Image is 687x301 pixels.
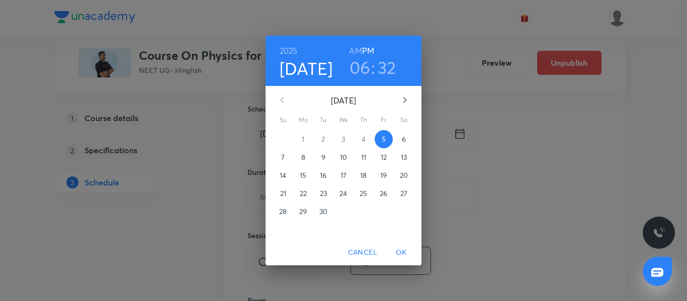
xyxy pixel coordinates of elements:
button: 16 [314,166,332,184]
p: 29 [299,207,307,217]
button: 6 [395,130,413,148]
p: 25 [360,188,367,198]
p: [DATE] [294,94,393,107]
button: Cancel [344,243,381,262]
h3: : [371,57,375,78]
span: Cancel [348,246,377,259]
button: 21 [274,184,292,203]
button: AM [349,44,362,58]
button: 5 [375,130,393,148]
span: Tu [314,115,332,125]
p: 22 [300,188,307,198]
button: [DATE] [280,58,333,79]
p: 19 [380,170,387,180]
p: 8 [301,152,305,162]
button: OK [385,243,417,262]
button: 26 [375,184,393,203]
button: 27 [395,184,413,203]
p: 17 [340,170,347,180]
button: 23 [314,184,332,203]
p: 20 [400,170,408,180]
span: We [334,115,353,125]
button: 8 [294,148,312,166]
button: 20 [395,166,413,184]
button: 25 [355,184,373,203]
span: Su [274,115,292,125]
p: 27 [400,188,407,198]
button: 30 [314,203,332,221]
span: Mo [294,115,312,125]
p: 14 [280,170,286,180]
button: 28 [274,203,292,221]
p: 11 [361,152,366,162]
p: 10 [340,152,347,162]
button: 19 [375,166,393,184]
button: 32 [378,57,396,78]
button: 7 [274,148,292,166]
span: Sa [395,115,413,125]
button: 29 [294,203,312,221]
span: Th [355,115,373,125]
p: 12 [381,152,387,162]
button: 06 [350,57,371,78]
p: 18 [360,170,367,180]
span: OK [389,246,413,259]
p: 5 [382,134,386,144]
button: 14 [274,166,292,184]
p: 23 [320,188,327,198]
p: 13 [401,152,407,162]
p: 6 [402,134,406,144]
p: 28 [279,207,287,217]
p: 26 [380,188,387,198]
button: 22 [294,184,312,203]
p: 24 [339,188,347,198]
button: 17 [334,166,353,184]
button: 9 [314,148,332,166]
p: 21 [280,188,286,198]
button: 10 [334,148,353,166]
button: 12 [375,148,393,166]
p: 7 [281,152,285,162]
button: PM [362,44,374,58]
p: 30 [319,207,327,217]
p: 16 [320,170,326,180]
button: 18 [355,166,373,184]
p: 15 [300,170,306,180]
button: 11 [355,148,373,166]
button: 13 [395,148,413,166]
span: Fr [375,115,393,125]
p: 9 [321,152,325,162]
button: 15 [294,166,312,184]
button: 24 [334,184,353,203]
button: 2025 [280,44,298,58]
